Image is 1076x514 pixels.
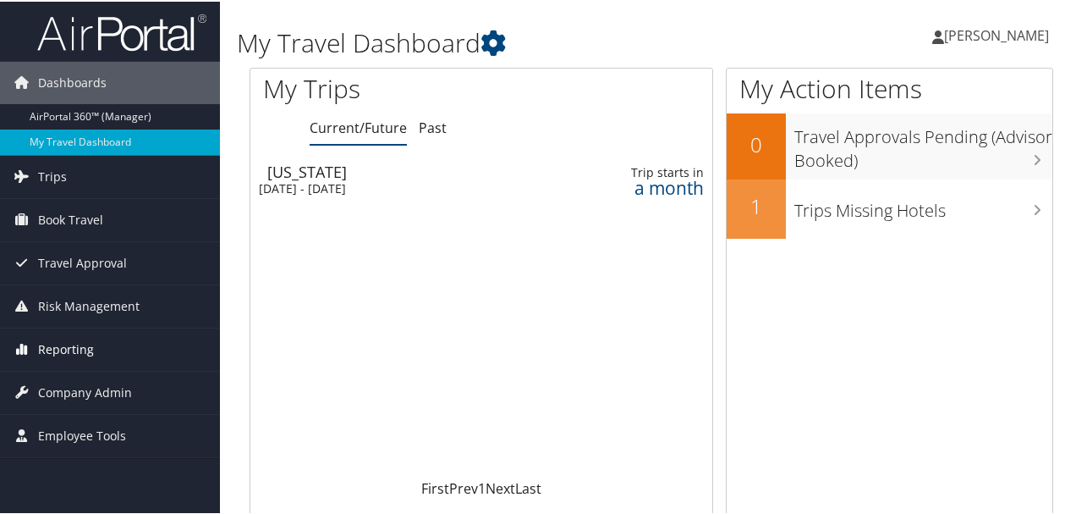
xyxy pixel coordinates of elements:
[419,117,447,135] a: Past
[237,24,789,59] h1: My Travel Dashboard
[267,163,554,178] div: [US_STATE]
[38,370,132,412] span: Company Admin
[38,154,67,196] span: Trips
[944,25,1049,43] span: [PERSON_NAME]
[727,129,786,158] h2: 0
[38,197,103,240] span: Book Travel
[727,69,1052,105] h1: My Action Items
[38,284,140,326] span: Risk Management
[421,478,449,496] a: First
[794,115,1052,171] h3: Travel Approvals Pending (Advisor Booked)
[263,69,507,105] h1: My Trips
[38,60,107,102] span: Dashboards
[310,117,407,135] a: Current/Future
[478,478,486,496] a: 1
[515,478,541,496] a: Last
[38,413,126,456] span: Employee Tools
[727,112,1052,177] a: 0Travel Approvals Pending (Advisor Booked)
[932,8,1066,59] a: [PERSON_NAME]
[38,240,127,283] span: Travel Approval
[37,11,206,51] img: airportal-logo.png
[38,327,94,369] span: Reporting
[794,189,1052,221] h3: Trips Missing Hotels
[727,178,1052,237] a: 1Trips Missing Hotels
[727,191,786,219] h2: 1
[606,179,704,194] div: a month
[606,163,704,179] div: Trip starts in
[449,478,478,496] a: Prev
[259,180,546,195] div: [DATE] - [DATE]
[486,478,515,496] a: Next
